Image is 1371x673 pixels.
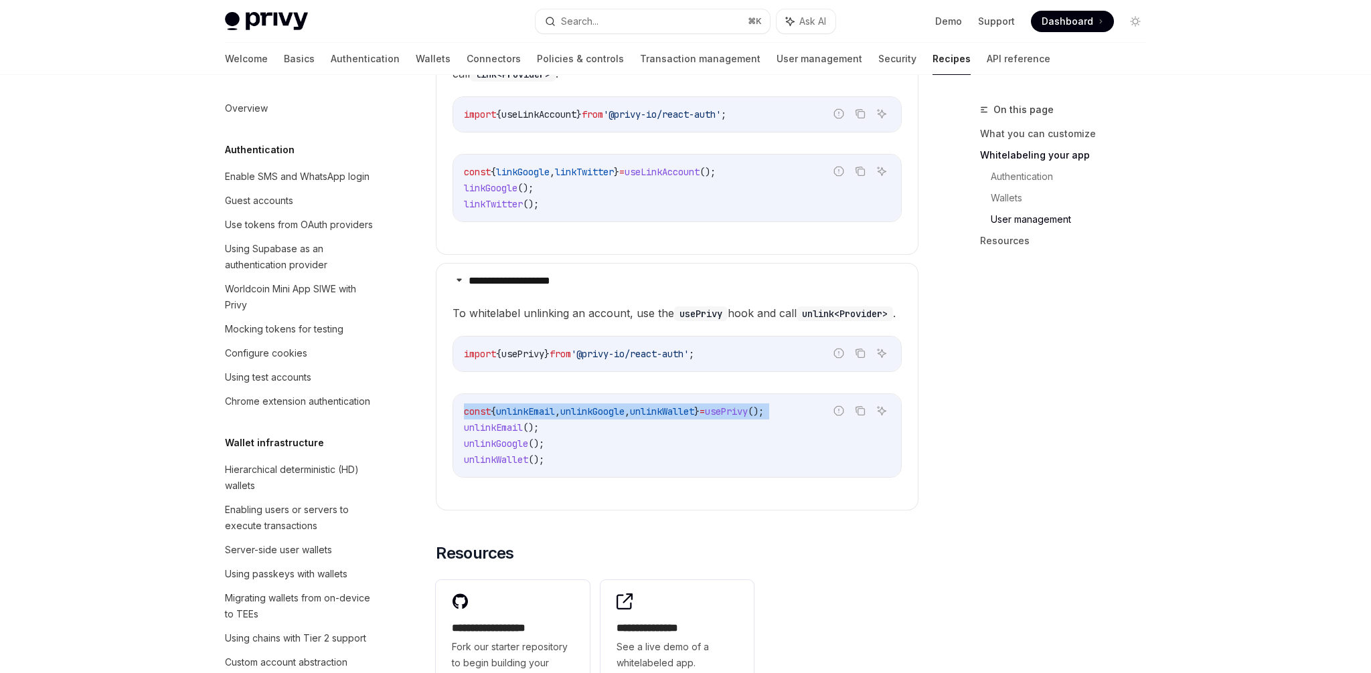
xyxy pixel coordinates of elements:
a: Dashboard [1031,11,1114,32]
a: Wallets [416,43,451,75]
a: API reference [987,43,1050,75]
a: What you can customize [980,123,1157,145]
details: **** **** **** *****To whitelabel unlinking an account, use theusePrivyhook and callunlink<Provid... [436,263,918,510]
div: Search... [561,13,598,29]
button: Report incorrect code [830,345,848,362]
h5: Wallet infrastructure [225,435,324,451]
a: Authentication [331,43,400,75]
code: usePrivy [674,306,728,321]
a: Using Supabase as an authentication provider [214,237,386,277]
div: Overview [225,100,268,116]
button: Copy the contents from the code block [852,402,869,419]
div: Worldcoin Mini App SIWE with Privy [225,281,378,313]
a: Overview [214,96,386,120]
a: Enable SMS and WhatsApp login [214,165,386,189]
button: Search...⌘K [536,9,770,33]
span: unlinkEmail [496,405,555,417]
span: ⌘ K [748,16,762,27]
span: (); [523,421,539,434]
button: Report incorrect code [830,105,848,122]
span: , [550,166,555,178]
a: Policies & controls [537,43,624,75]
span: (); [517,182,534,194]
span: ; [689,348,694,360]
div: Using test accounts [225,369,311,385]
button: Report incorrect code [830,163,848,180]
a: Security [878,43,916,75]
span: useLinkAccount [625,166,700,178]
div: Hierarchical deterministic (HD) wallets [225,462,378,494]
a: Connectors [467,43,521,75]
span: To whitelabel unlinking an account, use the hook and call . [453,304,902,322]
a: Hierarchical deterministic (HD) wallets [214,458,386,498]
a: Using test accounts [214,365,386,389]
a: Basics [284,43,315,75]
div: Using Supabase as an authentication provider [225,241,378,273]
span: } [576,108,582,120]
span: linkGoogle [464,182,517,194]
span: '@privy-io/react-auth' [571,348,689,360]
details: **** **** **** **** ****To whitelabel linking social accounts, use theuseLinkAccounthook and call... [436,5,918,255]
a: Enabling users or servers to execute transactions [214,498,386,538]
button: Report incorrect code [830,402,848,419]
a: Wallets [991,187,1157,209]
span: (); [700,166,716,178]
span: Resources [436,543,514,564]
span: (); [528,438,544,450]
span: = [700,405,705,417]
a: Use tokens from OAuth providers [214,213,386,237]
div: Server-side user wallets [225,542,332,558]
span: ; [721,108,726,120]
a: Recipes [933,43,971,75]
button: Ask AI [873,105,890,122]
span: linkGoogle [496,166,550,178]
span: } [694,405,700,417]
a: Server-side user wallets [214,538,386,562]
button: Copy the contents from the code block [852,163,869,180]
span: const [464,166,491,178]
div: Enable SMS and WhatsApp login [225,169,370,185]
a: Migrating wallets from on-device to TEEs [214,586,386,626]
button: Ask AI [873,163,890,180]
span: useLinkAccount [501,108,576,120]
a: Support [978,15,1015,28]
a: User management [991,209,1157,230]
span: usePrivy [501,348,544,360]
span: Ask AI [799,15,826,28]
span: unlinkGoogle [464,438,528,450]
span: See a live demo of a whitelabeled app. [617,639,738,671]
span: Dashboard [1042,15,1093,28]
a: Authentication [991,166,1157,187]
div: Migrating wallets from on-device to TEEs [225,590,378,622]
span: = [619,166,625,178]
span: { [491,405,496,417]
div: Enabling users or servers to execute transactions [225,502,378,534]
a: Transaction management [640,43,760,75]
span: (); [523,198,539,210]
span: import [464,108,496,120]
div: Using passkeys with wallets [225,566,347,582]
div: Using chains with Tier 2 support [225,630,366,646]
div: Configure cookies [225,345,307,361]
a: Whitelabeling your app [980,145,1157,166]
a: Worldcoin Mini App SIWE with Privy [214,277,386,317]
span: usePrivy [705,405,748,417]
a: Mocking tokens for testing [214,317,386,341]
button: Ask AI [873,345,890,362]
img: light logo [225,12,308,31]
div: Guest accounts [225,193,293,209]
span: from [582,108,603,120]
a: Using passkeys with wallets [214,562,386,586]
span: { [496,348,501,360]
a: Resources [980,230,1157,252]
a: Using chains with Tier 2 support [214,626,386,650]
a: Guest accounts [214,189,386,213]
a: User management [777,43,862,75]
span: { [496,108,501,120]
span: const [464,405,491,417]
span: } [544,348,550,360]
span: (); [748,405,764,417]
span: } [614,166,619,178]
span: from [550,348,571,360]
a: Chrome extension authentication [214,389,386,413]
